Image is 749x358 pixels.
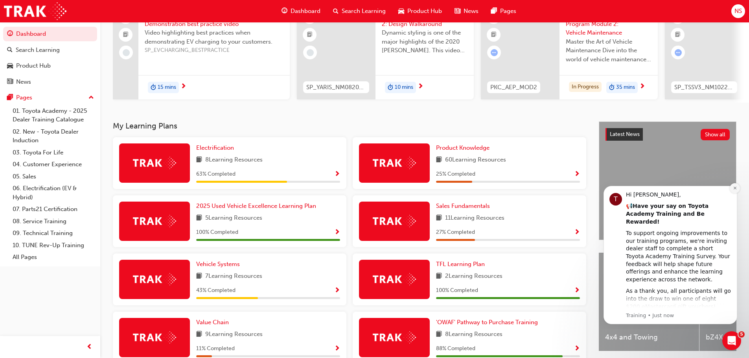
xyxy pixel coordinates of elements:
a: News [3,75,97,89]
span: learningRecordVerb_ATTEMPT-icon [491,49,498,56]
span: Product Hub [407,7,442,16]
a: Trak [4,2,66,20]
span: Show Progress [574,171,580,178]
span: 5 [738,331,745,338]
iframe: Intercom notifications message [592,179,749,329]
button: DashboardSearch LearningProduct HubNews [3,25,97,90]
button: Show Progress [574,344,580,354]
span: booktick-icon [123,30,129,40]
span: search-icon [7,47,13,54]
span: SP_TSSV3_NM1022_EL [674,83,734,92]
span: booktick-icon [307,30,313,40]
span: Show Progress [334,229,340,236]
span: car-icon [398,6,404,16]
img: Trak [373,157,416,169]
a: 0PKC_AEP_MOD2Automotive Essentials Program Module 2: Vehicle MaintenanceMaster the Art of Vehicle... [481,4,658,99]
img: Trak [373,215,416,227]
button: Show Progress [334,344,340,354]
span: book-icon [436,213,442,223]
div: Pages [16,93,32,102]
button: Pages [3,90,97,105]
a: pages-iconPages [485,3,523,19]
div: Product Hub [16,61,51,70]
span: news-icon [455,6,460,16]
span: 9 Learning Resources [205,330,263,340]
a: guage-iconDashboard [275,3,327,19]
a: 03. Toyota For Life [9,147,97,159]
span: Show Progress [574,287,580,294]
a: 05. Sales [9,171,97,183]
a: 09. Technical Training [9,227,97,239]
span: Master the Art of Vehicle Maintenance Dive into the world of vehicle maintenance with this compre... [566,37,651,64]
span: pages-icon [7,94,13,101]
span: book-icon [196,272,202,281]
span: Automotive Essentials Program Module 2: Vehicle Maintenance [566,11,651,37]
span: Electrification [196,144,234,151]
span: 2025 Used Vehicle Excellence Learning Plan [196,202,316,209]
span: 11 Learning Resources [445,213,504,223]
a: 07. Parts21 Certification [9,203,97,215]
img: Trak [133,331,176,343]
img: Trak [373,331,416,343]
a: Search Learning [3,43,97,57]
button: NS [731,4,745,18]
a: search-iconSearch Learning [327,3,392,19]
span: guage-icon [282,6,287,16]
span: learningRecordVerb_ATTEMPT-icon [675,49,682,56]
a: 02. New - Toyota Dealer Induction [9,126,97,147]
span: SP_YARIS_NM0820_EL_02 [306,83,366,92]
div: In Progress [569,82,602,92]
span: learningRecordVerb_NONE-icon [123,49,130,56]
iframe: Intercom live chat [722,331,741,350]
span: book-icon [196,213,202,223]
span: next-icon [180,83,186,90]
a: Electrification [196,143,237,152]
span: Value Chain [196,319,229,326]
img: Trak [133,157,176,169]
a: All Pages [9,251,97,263]
span: booktick-icon [491,30,497,40]
span: PKC_AEP_MOD2 [490,83,537,92]
span: learningRecordVerb_NONE-icon [307,49,314,56]
img: Trak [133,273,176,285]
span: Pages [500,7,516,16]
a: 0SP_YARIS_NM0820_EL_022020 Yaris - Module 2: Design WalkaroundDynamic styling is one of the major... [297,4,474,99]
span: Dynamic styling is one of the major highlights of the 2020 [PERSON_NAME]. This video gives an in-... [382,28,467,55]
button: Show Progress [334,228,340,237]
span: Sales Fundamentals [436,202,490,209]
a: 'OWAF' Pathway to Purchase Training [436,318,541,327]
span: 43 % Completed [196,286,236,295]
span: 27 % Completed [436,228,475,237]
span: Search Learning [342,7,386,16]
span: NS [734,7,742,16]
button: Show Progress [334,286,340,296]
span: 100 % Completed [436,286,478,295]
span: 11 % Completed [196,344,235,353]
h3: My Learning Plans [113,121,586,130]
div: Search Learning [16,46,60,55]
span: 10 mins [395,83,413,92]
div: News [16,77,31,86]
span: Show Progress [574,345,580,352]
a: Dashboard [3,27,97,41]
span: Video highlighting best practices when demonstrating EV charging to your customers. [145,28,283,46]
span: Product Knowledge [436,144,490,151]
span: 4x4 and Towing [605,333,693,342]
img: Trak [373,273,416,285]
a: Latest NewsShow all [605,128,730,141]
a: 06. Electrification (EV & Hybrid) [9,182,97,203]
a: Latest NewsShow allHelp Shape the Future of Toyota Academy Training and Win an eMastercard!Revolu... [599,121,736,240]
span: duration-icon [151,83,156,93]
a: Sales Fundamentals [436,202,493,211]
span: 2 Learning Resources [445,272,502,281]
span: SP_EVCHARGING_BESTPRACTICE [145,46,283,55]
button: Show Progress [574,228,580,237]
span: pages-icon [491,6,497,16]
span: 100 % Completed [196,228,238,237]
span: book-icon [436,330,442,340]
